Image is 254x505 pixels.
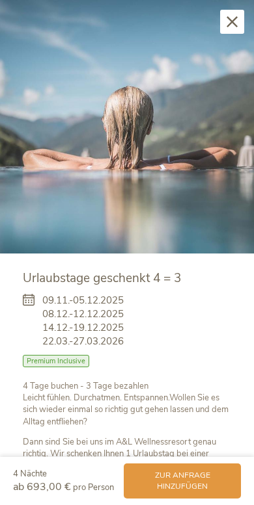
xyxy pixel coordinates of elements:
span: Premium Inclusive [23,355,89,367]
p: Leicht fühlen. Durchatmen. Entspannen. [23,380,231,428]
span: ab 693,00 € [13,480,71,494]
span: Urlaubstage geschenkt 4 = 3 [23,270,181,287]
span: 09.11.-05.12.2025 08.12.-12.12.2025 14.12.-19.12.2025 22.03.-27.03.2026 [42,294,124,348]
span: pro Person [73,482,114,493]
span: 4 Nächte [13,468,47,480]
b: 4 Tage buchen - 3 Tage bezahlen [23,380,148,392]
strong: Wollen Sie es sich wieder einmal so richtig gut gehen lassen und dem Alltag entfliehen? [23,392,229,427]
span: zur Anfrage hinzufügen [137,470,228,492]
